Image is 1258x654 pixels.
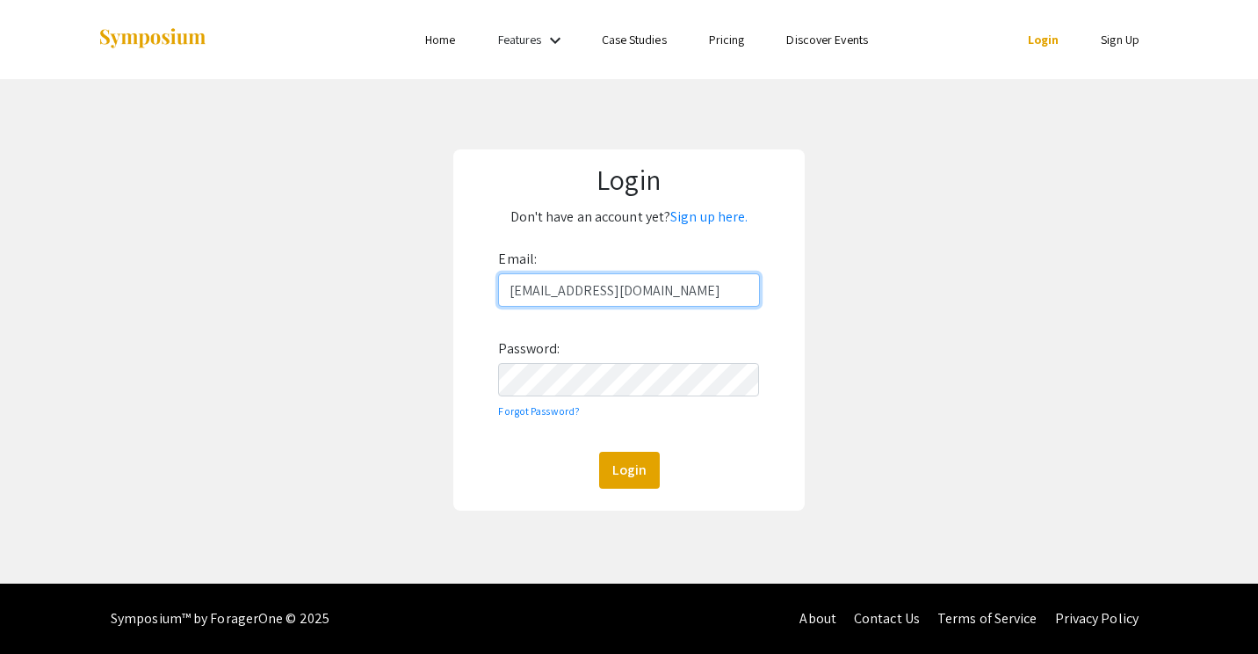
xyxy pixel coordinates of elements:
[599,452,660,489] button: Login
[1055,609,1139,628] a: Privacy Policy
[498,245,537,273] label: Email:
[498,404,580,418] a: Forgot Password?
[466,203,792,231] p: Don't have an account yet?
[98,27,207,51] img: Symposium by ForagerOne
[545,30,566,51] mat-icon: Expand Features list
[937,609,1037,628] a: Terms of Service
[786,32,868,47] a: Discover Events
[111,584,329,654] div: Symposium™ by ForagerOne © 2025
[854,609,920,628] a: Contact Us
[466,163,792,196] h1: Login
[498,335,560,363] label: Password:
[1028,32,1059,47] a: Login
[799,609,836,628] a: About
[425,32,455,47] a: Home
[709,32,745,47] a: Pricing
[1101,32,1139,47] a: Sign Up
[13,575,75,641] iframe: Chat
[602,32,667,47] a: Case Studies
[670,207,748,226] a: Sign up here.
[498,32,542,47] a: Features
